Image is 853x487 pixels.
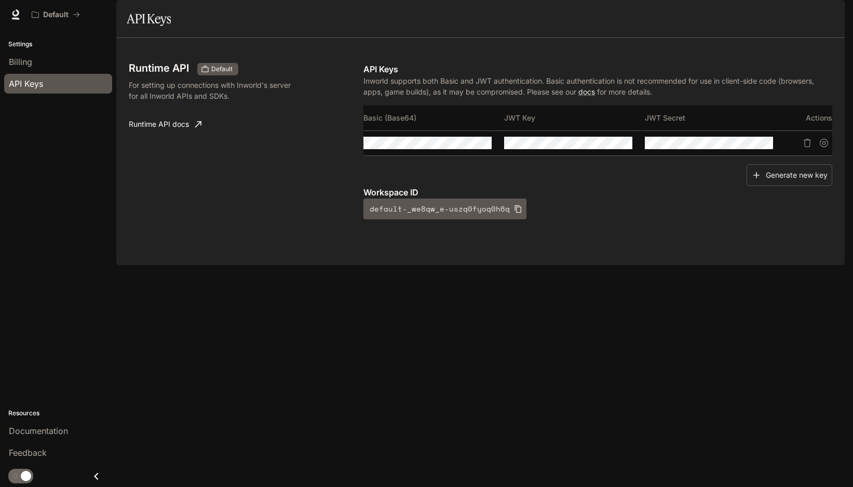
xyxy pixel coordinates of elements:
h1: API Keys [127,8,171,29]
p: Default [43,10,69,19]
div: These keys will apply to your current workspace only [197,63,238,75]
th: Basic (Base64) [363,106,504,130]
th: JWT Key [504,106,645,130]
th: Actions [786,106,832,130]
span: Default [207,64,237,74]
button: Generate new key [747,164,832,187]
h3: Runtime API [129,63,189,73]
p: Workspace ID [363,186,832,199]
a: docs [578,87,595,96]
button: Delete API key [799,135,816,151]
button: default-_we8qw_e-uszq0fyoq0h6q [363,199,526,219]
p: API Keys [363,63,832,75]
button: All workspaces [27,4,85,25]
p: For setting up connections with Inworld's server for all Inworld APIs and SDKs. [129,80,299,101]
p: Inworld supports both Basic and JWT authentication. Basic authentication is not recommended for u... [363,75,832,97]
button: Suspend API key [816,135,832,151]
th: JWT Secret [645,106,786,130]
a: Runtime API docs [125,114,206,135]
